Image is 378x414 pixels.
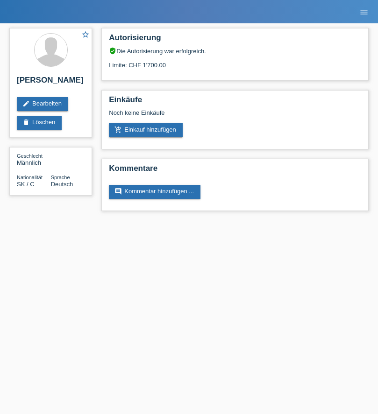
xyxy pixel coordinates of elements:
[109,164,361,178] h2: Kommentare
[114,188,122,195] i: comment
[17,97,68,111] a: editBearbeiten
[109,123,183,137] a: add_shopping_cartEinkauf hinzufügen
[51,175,70,180] span: Sprache
[109,47,361,55] div: Die Autorisierung war erfolgreich.
[355,9,373,14] a: menu
[51,181,73,188] span: Deutsch
[81,30,90,39] i: star_border
[109,55,361,69] div: Limite: CHF 1'700.00
[114,126,122,133] i: add_shopping_cart
[22,119,30,126] i: delete
[109,95,361,109] h2: Einkäufe
[17,152,51,166] div: Männlich
[17,175,43,180] span: Nationalität
[17,181,35,188] span: Slowakei / C / 06.04.2019
[17,76,85,90] h2: [PERSON_NAME]
[359,7,369,17] i: menu
[17,153,43,159] span: Geschlecht
[17,116,62,130] a: deleteLöschen
[22,100,30,107] i: edit
[109,47,116,55] i: verified_user
[109,33,361,47] h2: Autorisierung
[109,185,200,199] a: commentKommentar hinzufügen ...
[109,109,361,123] div: Noch keine Einkäufe
[81,30,90,40] a: star_border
